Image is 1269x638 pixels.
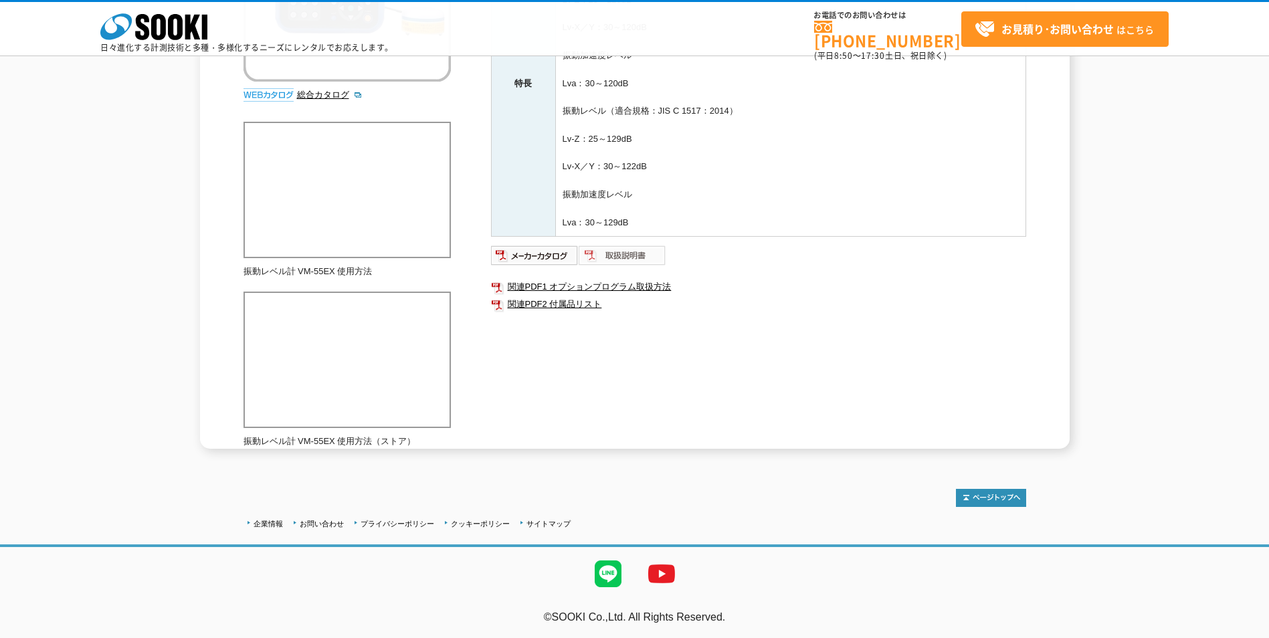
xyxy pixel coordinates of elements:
span: (平日 ～ 土日、祝日除く) [814,49,947,62]
img: YouTube [635,547,688,601]
a: 関連PDF1 オプションプログラム取扱方法 [491,278,1026,296]
a: 総合カタログ [297,90,363,100]
span: 8:50 [834,49,853,62]
a: [PHONE_NUMBER] [814,21,961,48]
img: 取扱説明書 [579,245,666,266]
a: プライバシーポリシー [361,520,434,528]
a: 関連PDF2 付属品リスト [491,296,1026,313]
p: 振動レベル計 VM-55EX 使用方法 [243,265,451,279]
img: LINE [581,547,635,601]
p: 振動レベル計 VM-55EX 使用方法（ストア） [243,435,451,449]
img: webカタログ [243,88,294,102]
span: 17:30 [861,49,885,62]
a: お問い合わせ [300,520,344,528]
a: 取扱説明書 [579,254,666,264]
a: テストMail [1217,625,1269,636]
a: メーカーカタログ [491,254,579,264]
img: メーカーカタログ [491,245,579,266]
a: クッキーポリシー [451,520,510,528]
span: お電話でのお問い合わせは [814,11,961,19]
img: トップページへ [956,489,1026,507]
a: お見積り･お問い合わせはこちら [961,11,1169,47]
span: はこちら [975,19,1154,39]
strong: お見積り･お問い合わせ [1001,21,1114,37]
p: 日々進化する計測技術と多種・多様化するニーズにレンタルでお応えします。 [100,43,393,51]
a: 企業情報 [254,520,283,528]
a: サイトマップ [526,520,571,528]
